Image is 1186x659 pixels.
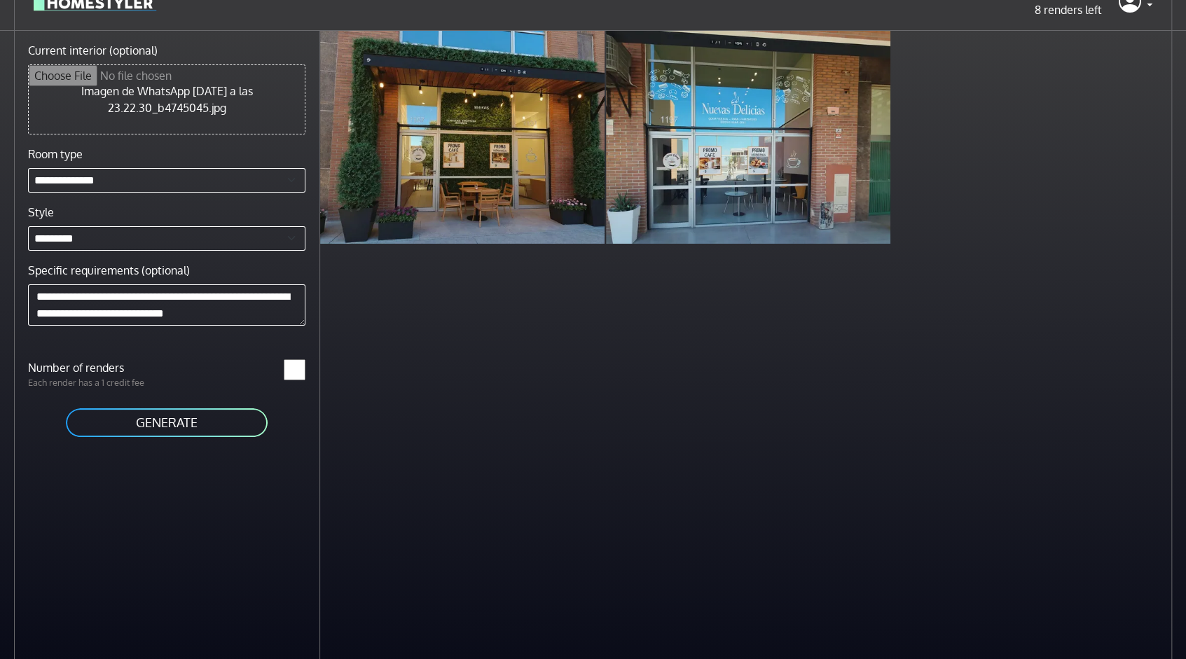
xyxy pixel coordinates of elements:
[28,204,54,221] label: Style
[1012,1,1102,18] p: 8 renders left
[20,376,167,389] p: Each render has a 1 credit fee
[28,262,190,279] label: Specific requirements (optional)
[28,42,158,59] label: Current interior (optional)
[20,359,167,376] label: Number of renders
[28,146,83,162] label: Room type
[64,407,269,438] button: GENERATE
